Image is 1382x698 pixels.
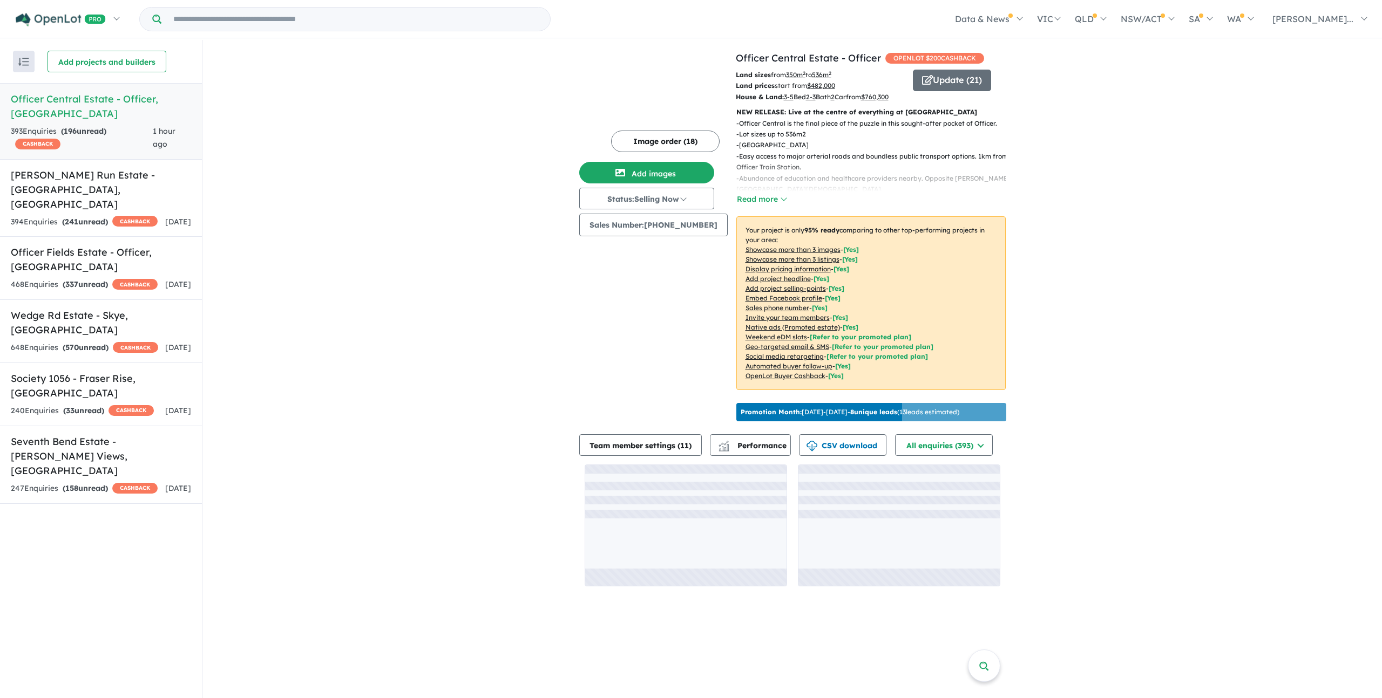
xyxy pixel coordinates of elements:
u: 3-5 [784,93,794,101]
u: Display pricing information [746,265,831,273]
span: 241 [65,217,78,227]
p: start from [736,80,905,91]
span: [ Yes ] [842,255,858,263]
u: Geo-targeted email & SMS [746,343,829,351]
u: $ 482,000 [807,81,835,90]
a: Officer Central Estate - Officer [736,52,881,64]
button: Performance [710,434,791,456]
u: 2-3 [806,93,816,101]
b: 95 % ready [804,226,839,234]
u: $ 760,300 [861,93,889,101]
span: [ Yes ] [829,284,844,292]
span: [ Yes ] [825,294,841,302]
p: - Abundance of education and healthcare providers nearby. Opposite [PERSON_NAME][GEOGRAPHIC_DATA]... [736,173,1014,195]
span: [ Yes ] [832,313,848,321]
u: Social media retargeting [746,352,824,360]
b: Land sizes [736,71,771,79]
span: [Refer to your promoted plan] [832,343,933,351]
input: Try estate name, suburb, builder or developer [164,8,548,31]
span: OPENLOT $ 200 CASHBACK [885,53,984,64]
u: Showcase more than 3 images [746,245,841,254]
p: NEW RELEASE: Live at the centre of everything at [GEOGRAPHIC_DATA] [736,107,1006,118]
p: Your project is only comparing to other top-performing projects in your area: - - - - - - - - - -... [736,216,1006,390]
b: Promotion Month: [741,408,802,416]
sup: 2 [829,70,831,76]
button: Status:Selling Now [579,188,714,209]
button: Add images [579,162,714,183]
strong: ( unread) [63,279,108,289]
u: Automated buyer follow-up [746,362,832,370]
span: CASHBACK [15,139,60,149]
button: Image order (18) [611,131,720,152]
div: 247 Enquir ies [11,482,158,495]
span: CASHBACK [112,216,158,227]
span: CASHBACK [112,279,158,290]
u: 2 [831,93,835,101]
span: Performance [720,441,787,450]
button: Update (21) [913,70,991,91]
span: [Yes] [843,323,858,331]
h5: Seventh Bend Estate - [PERSON_NAME] Views , [GEOGRAPHIC_DATA] [11,434,191,478]
div: 394 Enquir ies [11,216,158,229]
u: Native ads (Promoted estate) [746,323,840,331]
span: 11 [680,441,689,450]
p: - Lot sizes up to 536m2 [736,129,1014,140]
button: Sales Number:[PHONE_NUMBER] [579,214,728,236]
span: [Yes] [835,362,851,370]
u: Weekend eDM slots [746,333,807,341]
span: [PERSON_NAME]... [1272,13,1353,24]
span: [ Yes ] [843,245,859,254]
div: 393 Enquir ies [11,125,153,151]
span: [DATE] [165,343,191,352]
span: [Yes] [828,372,844,380]
span: 337 [65,279,78,289]
img: sort.svg [18,58,29,66]
p: - Officer Central is the final piece of the puzzle in this sought-after pocket of Officer. [736,118,1014,129]
span: [ Yes ] [812,304,828,312]
button: Add projects and builders [48,51,166,72]
div: 648 Enquir ies [11,341,158,354]
span: [Refer to your promoted plan] [827,352,928,360]
p: - Easy access to major arterial roads and boundless public transport options. 1km from Officer Tr... [736,151,1014,173]
strong: ( unread) [63,406,104,415]
u: 350 m [786,71,805,79]
div: 240 Enquir ies [11,405,154,418]
span: to [805,71,831,79]
span: [DATE] [165,217,191,227]
h5: Officer Fields Estate - Officer , [GEOGRAPHIC_DATA] [11,245,191,274]
h5: Wedge Rd Estate - Skye , [GEOGRAPHIC_DATA] [11,308,191,337]
span: [ Yes ] [834,265,849,273]
span: 570 [65,343,79,352]
button: CSV download [799,434,886,456]
p: from [736,70,905,80]
u: Showcase more than 3 listings [746,255,839,263]
button: All enquiries (393) [895,434,993,456]
u: Embed Facebook profile [746,294,822,302]
h5: [PERSON_NAME] Run Estate - [GEOGRAPHIC_DATA] , [GEOGRAPHIC_DATA] [11,168,191,211]
span: [DATE] [165,279,191,289]
span: 33 [66,406,74,415]
img: bar-chart.svg [719,444,729,451]
button: Read more [736,193,787,206]
span: 196 [64,126,77,136]
span: CASHBACK [113,342,158,353]
sup: 2 [803,70,805,76]
span: CASHBACK [109,405,154,416]
span: 158 [65,483,78,493]
b: Land prices [736,81,775,90]
u: OpenLot Buyer Cashback [746,372,825,380]
u: Add project selling-points [746,284,826,292]
button: Team member settings (11) [579,434,702,456]
strong: ( unread) [63,483,108,493]
div: 468 Enquir ies [11,278,158,291]
strong: ( unread) [61,126,106,136]
img: line-chart.svg [719,441,728,447]
span: 1 hour ago [153,126,175,149]
img: Openlot PRO Logo White [16,13,106,26]
h5: Officer Central Estate - Officer , [GEOGRAPHIC_DATA] [11,92,191,121]
p: Bed Bath Car from [736,92,905,102]
b: 8 unique leads [850,408,897,416]
span: [DATE] [165,406,191,415]
span: [Refer to your promoted plan] [810,333,911,341]
u: Add project headline [746,275,811,283]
